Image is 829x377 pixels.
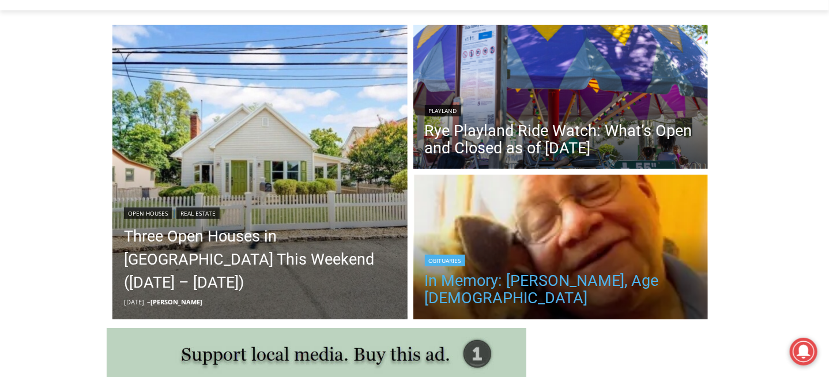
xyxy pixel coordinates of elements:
a: Rye Playland Ride Watch: What’s Open and Closed as of [DATE] [425,122,697,157]
h4: Book [PERSON_NAME]'s Good Humor for Your Event [351,12,401,44]
a: Read More In Memory: Patrick A. Auriemma Jr., Age 70 [413,175,709,322]
time: [DATE] [124,297,144,306]
a: Read More Rye Playland Ride Watch: What’s Open and Closed as of Thursday, August 14, 2025 [413,25,709,172]
span: Intern @ [DOMAIN_NAME] [302,115,534,141]
a: In Memory: [PERSON_NAME], Age [DEMOGRAPHIC_DATA] [425,272,697,307]
div: No Generators on Trucks so No Noise or Pollution [76,21,285,32]
a: Obituaries [425,255,465,266]
a: Playland [425,105,461,116]
img: (PHOTO: The Motorcycle Jump ride in the Kiddyland section of Rye Playland. File photo 2024. Credi... [413,25,709,172]
a: [PERSON_NAME] [150,297,202,306]
a: Book [PERSON_NAME]'s Good Humor for Your Event [342,3,416,52]
div: | [124,205,396,219]
a: Three Open Houses in [GEOGRAPHIC_DATA] This Weekend ([DATE] – [DATE]) [124,225,396,294]
a: Open Houses [124,208,172,219]
div: "clearly one of the favorites in the [GEOGRAPHIC_DATA] neighborhood" [119,72,169,138]
a: Open Tues. - Sun. [PHONE_NUMBER] [1,116,116,144]
img: Obituary - Patrick Albert Auriemma [413,175,709,322]
a: Real Estate [176,208,220,219]
span: Open Tues. - Sun. [PHONE_NUMBER] [3,119,113,163]
span: – [147,297,150,306]
div: "The first chef I interviewed talked about coming to [GEOGRAPHIC_DATA] from [GEOGRAPHIC_DATA] in ... [291,1,545,112]
a: Intern @ [DOMAIN_NAME] [277,112,559,144]
img: 32 Ridgeland Terrace, Rye [112,25,408,320]
a: Read More Three Open Houses in Rye This Weekend (August 16 – 17) [112,25,408,320]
